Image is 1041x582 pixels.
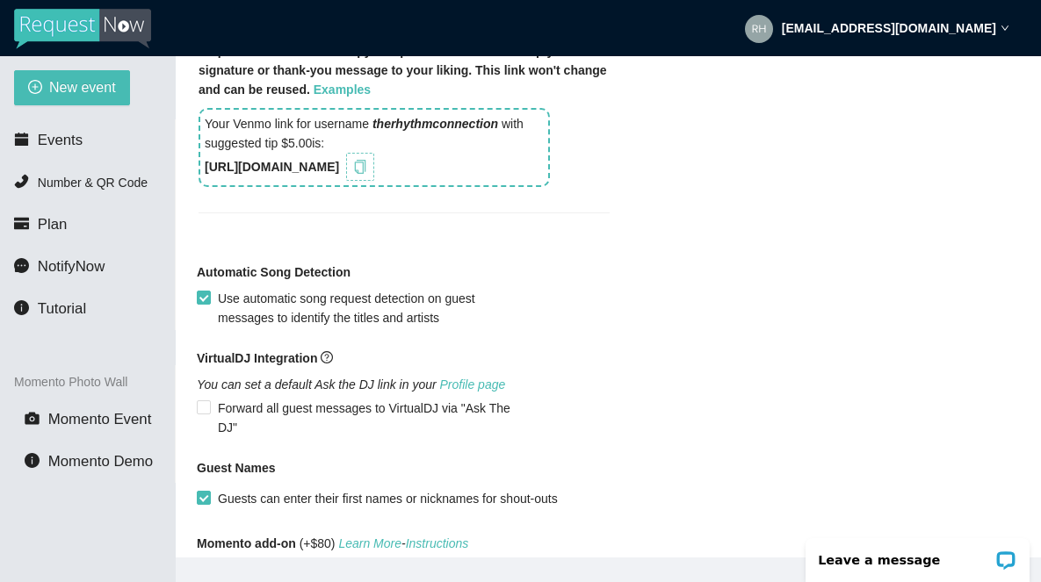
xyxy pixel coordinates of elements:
[372,117,498,131] i: therhythmconnection
[197,377,505,392] i: You can set a default Ask the DJ link in your
[338,536,468,550] i: -
[197,351,317,365] b: VirtualDJ Integration
[205,160,339,174] b: [URL][DOMAIN_NAME]
[197,536,296,550] b: Momento add-on
[14,300,29,315] span: info-circle
[14,9,151,49] img: RequestNow
[351,160,370,174] span: copy
[314,83,371,97] a: Examples
[38,258,105,275] span: NotifyNow
[14,216,29,231] span: credit-card
[49,76,116,98] span: New event
[338,536,401,550] a: Learn More
[321,351,333,363] span: question-circle
[211,289,539,327] span: Use automatic song request detection on guest messages to identify the titles and artists
[28,80,42,97] span: plus-circle
[197,262,351,282] b: Automatic Song Detection
[14,174,29,189] span: phone
[440,377,506,392] a: Profile page
[782,21,996,35] strong: [EMAIL_ADDRESS][DOMAIN_NAME]
[48,411,152,428] span: Momento Event
[38,176,148,190] span: Number & QR Code
[211,399,539,437] span: Forward all guest messages to VirtualDJ via "Ask The DJ"
[199,108,550,187] div: Your Venmo link for username with suggested tip $5.00 is:
[48,453,153,470] span: Momento Demo
[38,300,86,317] span: Tutorial
[14,258,29,273] span: message
[14,132,29,147] span: calendar
[1001,24,1009,32] span: down
[197,461,275,475] b: Guest Names
[14,70,130,105] button: plus-circleNew event
[38,132,83,148] span: Events
[346,153,374,181] button: copy
[197,534,468,553] span: (+$80)
[38,216,68,233] span: Plan
[211,489,565,508] span: Guests can enter their first names or nicknames for shout-outs
[406,536,469,550] a: Instructions
[25,411,40,426] span: camera
[745,15,773,43] img: aaa7bb0bfbf9eacfe7a42b5dcf2cbb08
[25,453,40,468] span: info-circle
[199,44,607,97] b: Step 3: Test the link and copy and paste it into the auto-reply signature or thank-you message to...
[794,527,1041,582] iframe: LiveChat chat widget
